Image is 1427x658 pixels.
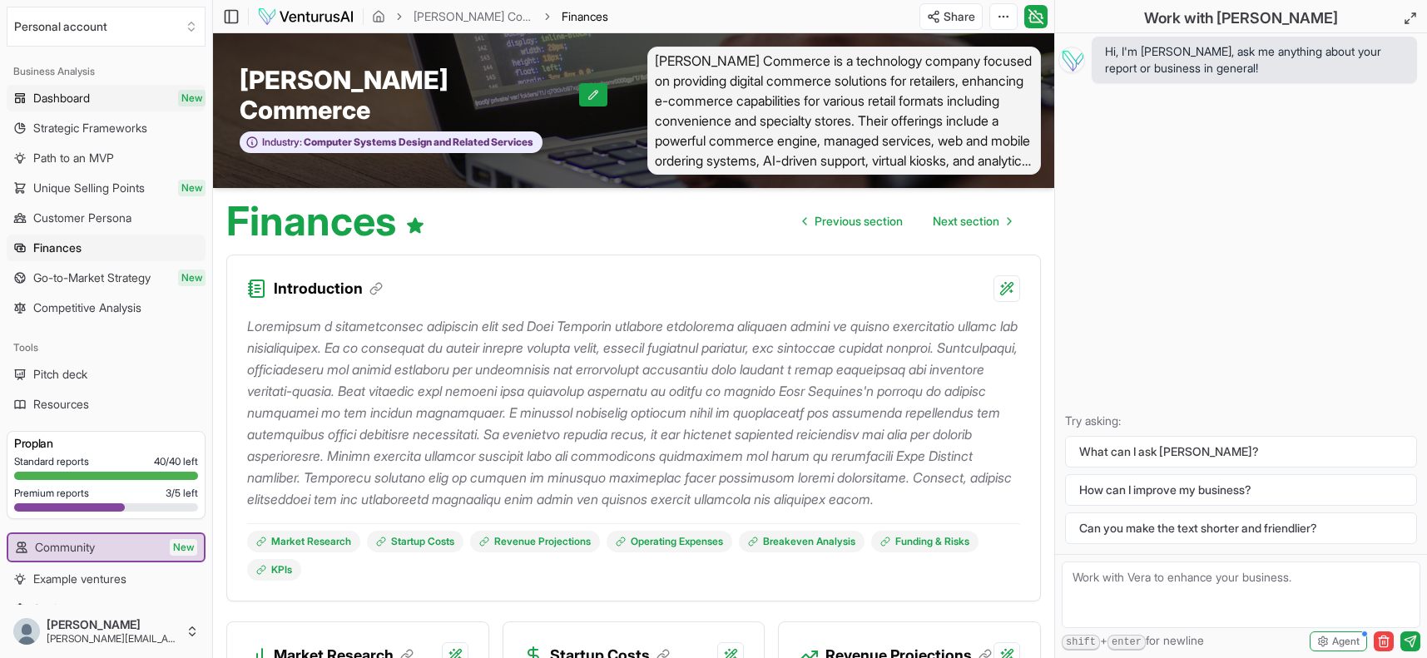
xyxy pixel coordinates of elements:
img: default_profile_normal.png [13,618,40,645]
img: logo [257,7,354,27]
span: Unique Selling Points [33,180,145,196]
span: [PERSON_NAME] Commerce is a technology company focused on providing digital commerce solutions fo... [647,47,1042,175]
span: Competitive Analysis [33,299,141,316]
a: Unique Selling PointsNew [7,175,206,201]
span: Agent [1332,635,1360,648]
a: Go to next page [919,205,1024,238]
span: + for newline [1062,632,1204,651]
kbd: enter [1107,635,1146,651]
h3: Pro plan [14,435,198,452]
a: Competitive Analysis [7,294,206,321]
a: Go to previous page [790,205,916,238]
span: New [178,270,206,286]
a: Go-to-Market StrategyNew [7,265,206,291]
nav: breadcrumb [372,8,608,25]
span: Resources [33,396,89,413]
button: Can you make the text shorter and friendlier? [1065,512,1417,544]
button: What can I ask [PERSON_NAME]? [1065,436,1417,468]
span: Customer Persona [33,210,131,226]
nav: pagination [790,205,1024,238]
span: Hi, I'm [PERSON_NAME], ask me anything about your report or business in general! [1105,43,1404,77]
button: [PERSON_NAME][PERSON_NAME][EMAIL_ADDRESS][DOMAIN_NAME] [7,611,206,651]
span: Pitch deck [33,366,87,383]
span: New [178,90,206,106]
a: Breakeven Analysis [739,531,865,552]
a: Customer Persona [7,205,206,231]
p: Try asking: [1065,413,1417,429]
a: [PERSON_NAME] Commerce [414,8,533,25]
button: Industry:Computer Systems Design and Related Services [240,131,543,154]
span: Path to an MVP [33,150,114,166]
span: [PERSON_NAME] [47,617,179,632]
button: How can I improve my business? [1065,474,1417,506]
span: Standard reports [14,455,89,468]
button: Settings [7,596,206,622]
span: 3 / 5 left [166,487,198,500]
h3: Introduction [274,277,383,300]
a: Pitch deck [7,361,206,388]
span: New [178,180,206,196]
span: Finances [33,240,82,256]
span: Next section [933,213,999,230]
button: Agent [1310,631,1367,651]
span: Previous section [815,213,903,230]
a: Example ventures [7,566,206,592]
span: [PERSON_NAME][EMAIL_ADDRESS][DOMAIN_NAME] [47,632,179,646]
a: Startup Costs [367,531,463,552]
a: KPIs [247,559,301,581]
span: New [170,539,197,556]
span: Computer Systems Design and Related Services [302,136,533,149]
span: [PERSON_NAME] Commerce [240,65,579,125]
a: CommunityNew [8,534,204,561]
h1: Finances [226,201,425,241]
span: 40 / 40 left [154,455,198,468]
span: Share [944,8,975,25]
span: Dashboard [33,90,90,106]
h2: Work with [PERSON_NAME] [1144,7,1338,30]
kbd: shift [1062,635,1100,651]
div: Business Analysis [7,58,206,85]
a: Revenue Projections [470,531,600,552]
button: Select an organization [7,7,206,47]
span: Finances [562,8,608,25]
span: Finances [562,9,608,23]
span: Example ventures [33,571,126,587]
div: Tools [7,334,206,361]
a: Resources [7,391,206,418]
a: Operating Expenses [607,531,732,552]
img: Vera [1058,47,1085,73]
span: Premium reports [14,487,89,500]
span: Industry: [262,136,302,149]
a: Path to an MVP [7,145,206,171]
span: Strategic Frameworks [33,120,147,136]
a: Finances [7,235,206,261]
a: Funding & Risks [871,531,979,552]
a: Market Research [247,531,360,552]
a: DashboardNew [7,85,206,111]
a: Strategic Frameworks [7,115,206,141]
span: Go-to-Market Strategy [33,270,151,286]
span: Community [35,539,95,556]
p: Loremipsum d sitametconsec adipiscin elit sed Doei Temporin utlabore etdolorema aliquaen admini v... [247,315,1020,510]
button: Share [919,3,983,30]
span: Settings [33,601,76,617]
